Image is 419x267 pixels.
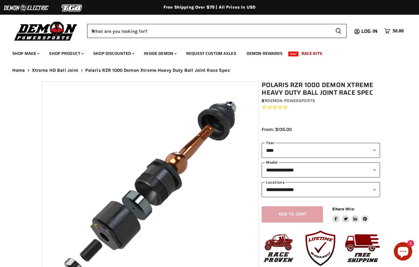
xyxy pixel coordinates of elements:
form: Product [87,24,347,38]
span: Share this: [332,207,354,211]
a: Shop Product [44,47,87,60]
input: When autocomplete results are available use up and down arrows to review and enter to select [87,24,330,38]
button: Search [330,24,347,38]
img: TGB Logo 2 [49,2,95,14]
select: modal-name [262,162,380,177]
a: Log in [359,29,381,34]
span: Rated 0.0 out of 5 stars 0 reviews [262,104,380,111]
ul: Main menu [8,45,402,60]
aside: Share this: [332,206,369,223]
select: keys [262,182,380,197]
span: New! [288,51,299,56]
a: Demon Rewards [242,47,287,60]
a: Inside Demon [139,47,180,60]
inbox-online-store-chat: Shopify online store chat [392,242,414,262]
a: Shop Discounted [89,47,138,60]
a: Xtreme HD Ball Joint [32,68,79,73]
h1: Polaris RZR 1000 Demon Xtreme Heavy Duty Ball Joint Race Spec [262,81,380,97]
span: $0.00 [393,28,404,34]
a: Shop Make [8,47,43,60]
span: Log in [361,27,378,35]
a: Demon Powersports [267,98,315,103]
select: year [262,143,380,158]
a: $0.00 [381,27,407,36]
a: Request Custom Axles [182,47,241,60]
div: by [262,97,380,104]
span: Polaris RZR 1000 Demon Xtreme Heavy Duty Ball Joint Race Spec [85,68,230,73]
a: Home [12,68,25,73]
a: Race Kits [297,47,327,60]
img: Demon Powersports [12,20,79,42]
img: Demon Electric Logo 2 [3,2,49,14]
span: From: $135.00 [262,127,292,132]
